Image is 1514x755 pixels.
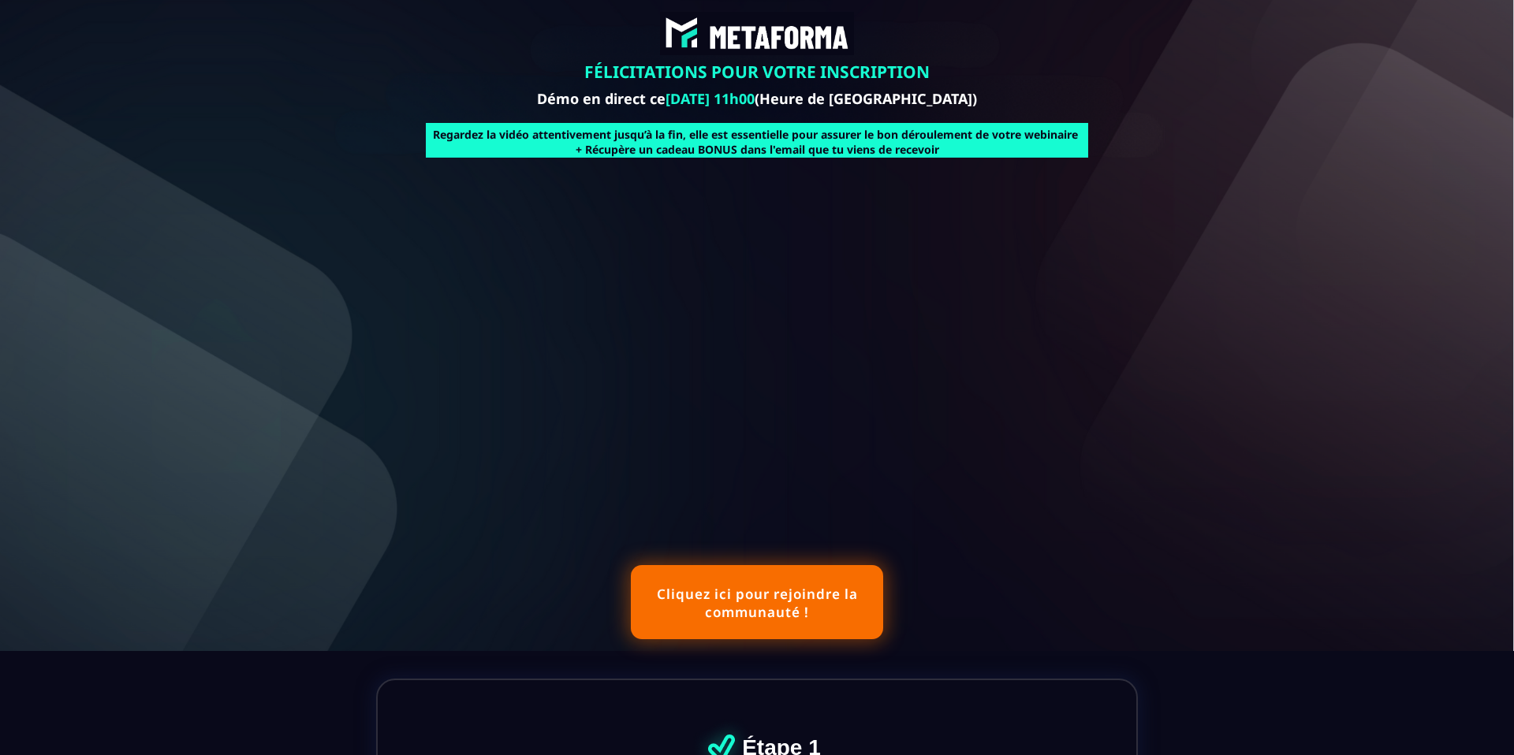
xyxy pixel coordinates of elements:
[12,87,1502,112] text: Démo en direct ce (Heure de [GEOGRAPHIC_DATA])
[426,123,1088,161] text: Regardez la vidéo attentivement jusqu’à la fin, elle est essentielle pour assurer le bon déroulem...
[660,12,854,55] img: abe9e435164421cb06e33ef15842a39e_e5ef653356713f0d7dd3797ab850248d_Capture_d%E2%80%99e%CC%81cran_2...
[666,89,755,108] b: [DATE] 11h00
[631,565,883,639] button: Cliquez ici pour rejoindre la communauté !
[12,58,1502,87] text: FÉLICITATIONS POUR VOTRE INSCRIPTION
